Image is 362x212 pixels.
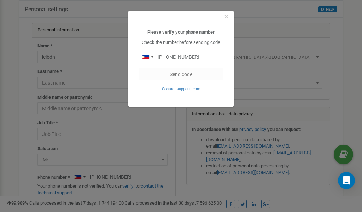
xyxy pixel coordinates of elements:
[139,51,156,63] div: Telephone country code
[139,39,223,46] p: Check the number before sending code
[162,86,200,91] a: Contact support team
[224,12,228,21] span: ×
[162,87,200,91] small: Contact support team
[338,172,355,189] div: Open Intercom Messenger
[139,51,223,63] input: 0905 123 4567
[147,29,215,35] b: Please verify your phone number
[139,68,223,80] button: Send code
[224,13,228,21] button: Close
